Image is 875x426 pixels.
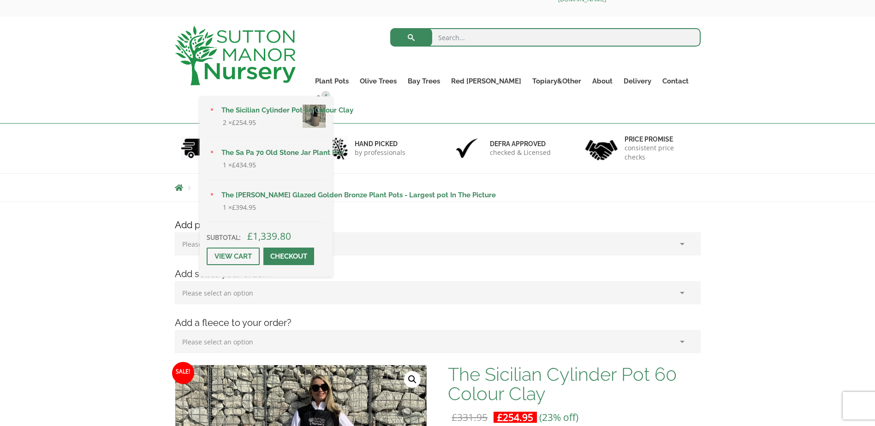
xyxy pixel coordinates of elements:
h4: Add a fleece to your order? [168,316,708,330]
a: View full-screen image gallery [404,371,421,388]
p: consistent price checks [625,143,695,162]
span: 4 [321,91,330,100]
img: 4.jpg [585,134,618,162]
span: £ [247,230,253,243]
h6: hand picked [355,140,405,148]
img: The Sa Pa 70 Old Stone Jar Plant Pot [303,147,326,170]
h4: Add soil to your order? [168,267,708,281]
img: The Phu Yen Glazed Golden Bronze Plant Pots - Largest pot In The Picture [303,189,326,213]
h4: Add plant food to your order? [168,218,708,232]
a: Remove The Sicilian Cylinder Pot 60 Colour Clay from basket [207,106,217,116]
span: £ [232,118,236,127]
img: The Sicilian Cylinder Pot 60 Colour Clay [303,105,326,128]
a: View cart [207,248,260,265]
a: Topiary&Other [527,75,587,88]
h1: The Sicilian Cylinder Pot 60 Colour Clay [448,365,700,403]
span: (23% off) [539,411,578,424]
a: The Sa Pa 70 Old Stone Jar Plant Pot [216,146,326,160]
span: 2 × [223,117,256,128]
span: Sale! [172,362,194,384]
span: £ [497,411,503,424]
p: checked & Licensed [490,148,551,157]
h6: Price promise [625,135,695,143]
span: 1 × [223,202,256,213]
a: Delivery [618,75,657,88]
span: £ [232,160,236,169]
p: by professionals [355,148,405,157]
a: About [587,75,618,88]
bdi: 254.95 [497,411,533,424]
bdi: 434.95 [232,160,256,169]
nav: Breadcrumbs [175,184,701,191]
img: logo [175,26,296,85]
bdi: 254.95 [232,118,256,127]
a: Remove The Sa Pa 70 Old Stone Jar Plant Pot from basket [207,148,217,158]
h6: Defra approved [490,140,551,148]
a: The Sicilian Cylinder Pot 60 Colour Clay [216,103,326,117]
a: Contact [657,75,694,88]
a: Red [PERSON_NAME] [446,75,527,88]
a: The [PERSON_NAME] Glazed Golden Bronze Plant Pots - Largest pot In The Picture [216,188,326,202]
span: £ [232,203,236,212]
a: 4 [310,93,333,106]
a: Checkout [263,248,314,265]
a: Olive Trees [354,75,402,88]
img: 3.jpg [451,136,483,160]
span: 1 × [223,160,256,171]
bdi: 1,339.80 [247,230,291,243]
bdi: 331.95 [452,411,488,424]
input: Search... [390,28,701,47]
img: 1.jpg [181,136,213,160]
span: £ [452,411,457,424]
a: Plant Pots [310,75,354,88]
bdi: 394.95 [232,203,256,212]
a: Remove The Phu Yen Glazed Golden Bronze Plant Pots - Largest pot In The Picture from basket [207,190,217,201]
a: Bay Trees [402,75,446,88]
strong: Subtotal: [207,233,241,242]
